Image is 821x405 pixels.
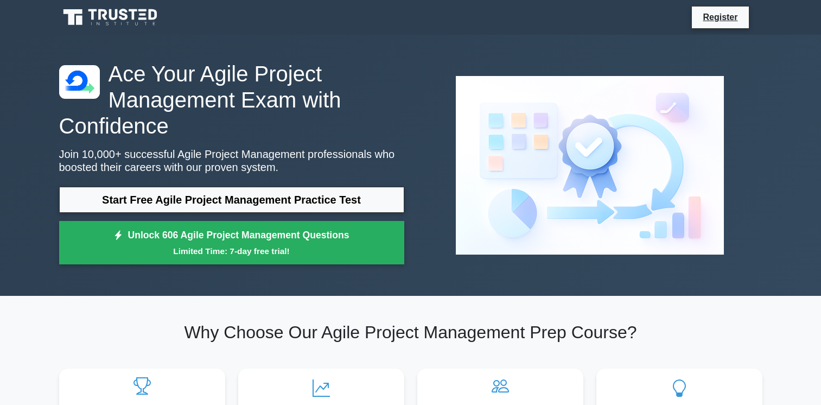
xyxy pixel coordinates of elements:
h1: Ace Your Agile Project Management Exam with Confidence [59,61,404,139]
a: Register [696,10,744,24]
small: Limited Time: 7-day free trial! [73,245,391,257]
a: Start Free Agile Project Management Practice Test [59,187,404,213]
p: Join 10,000+ successful Agile Project Management professionals who boosted their careers with our... [59,148,404,174]
img: Agile Project Management Preview [447,67,733,263]
a: Unlock 606 Agile Project Management QuestionsLimited Time: 7-day free trial! [59,221,404,264]
h2: Why Choose Our Agile Project Management Prep Course? [59,322,762,343]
